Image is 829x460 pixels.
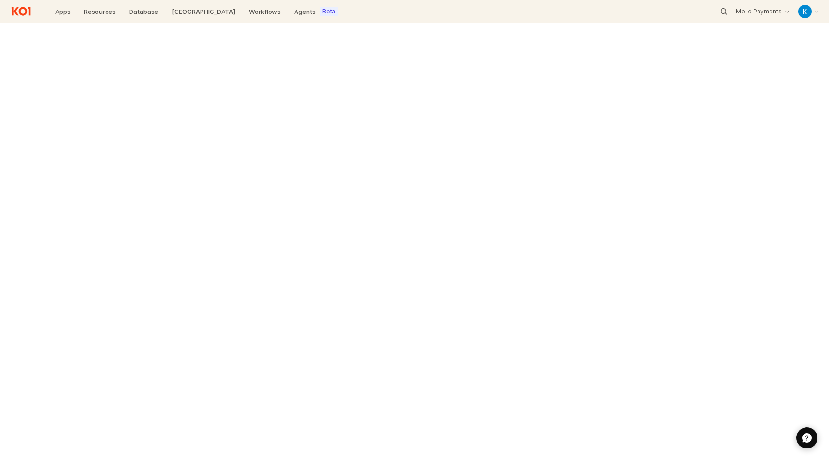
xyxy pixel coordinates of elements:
[243,5,286,18] a: Workflows
[732,6,794,17] button: Melio Payments
[288,5,344,18] a: AgentsBeta
[49,5,76,18] a: Apps
[166,5,241,18] a: [GEOGRAPHIC_DATA]
[78,5,121,18] a: Resources
[736,8,782,15] p: Melio Payments
[123,5,164,18] a: Database
[8,4,34,19] img: Return to home page
[322,8,335,15] label: Beta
